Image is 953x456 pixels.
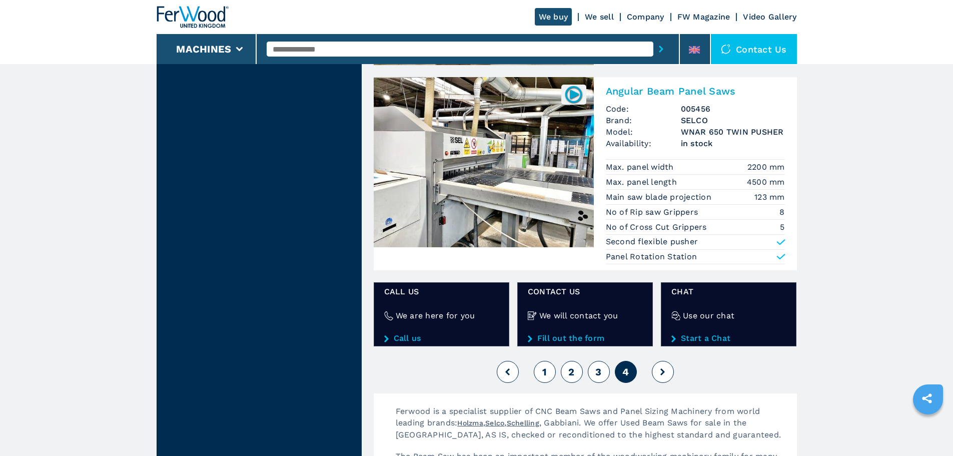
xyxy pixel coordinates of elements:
h3: WNAR 650 TWIN PUSHER [681,126,785,138]
p: Max. panel width [606,162,676,173]
p: Max. panel length [606,177,680,188]
a: FW Magazine [677,12,730,22]
a: Company [627,12,664,22]
button: 4 [615,361,637,383]
h4: We will contact you [539,310,618,321]
span: 4 [622,366,629,378]
h4: Use our chat [683,310,734,321]
img: Contact us [721,44,731,54]
span: Model: [606,126,681,138]
span: 2 [568,366,574,378]
button: 3 [588,361,610,383]
p: No of Cross Cut Grippers [606,222,709,233]
em: 4500 mm [747,176,785,188]
img: We are here for you [384,311,393,320]
p: No of Rip saw Grippers [606,207,701,218]
span: Brand: [606,115,681,126]
a: Start a Chat [671,334,786,343]
a: Holzma [457,419,483,427]
em: 2200 mm [747,161,785,173]
a: Angular Beam Panel Saws SELCO WNAR 650 TWIN PUSHER005456Angular Beam Panel SawsCode:005456Brand:S... [374,77,797,270]
p: Second flexible pusher [606,236,698,247]
a: Call us [384,334,499,343]
img: Ferwood [157,6,229,28]
p: Panel Rotation Station [606,251,697,262]
span: CONTACT US [528,286,642,297]
h4: We are here for you [396,310,475,321]
em: 123 mm [754,191,785,203]
h2: Angular Beam Panel Saws [606,85,785,97]
span: Code: [606,103,681,115]
a: Selco [485,419,504,427]
button: 2 [561,361,583,383]
a: Schelling [507,419,539,427]
span: 3 [595,366,601,378]
button: submit-button [653,38,669,61]
img: We will contact you [528,311,537,320]
img: Angular Beam Panel Saws SELCO WNAR 650 TWIN PUSHER [374,77,594,247]
span: 1 [542,366,547,378]
img: Use our chat [671,311,680,320]
span: Call us [384,286,499,297]
button: Machines [176,43,231,55]
iframe: Chat [910,411,945,448]
em: 8 [779,206,784,218]
a: Fill out the form [528,334,642,343]
p: Main saw blade projection [606,192,714,203]
img: 005456 [564,85,583,104]
h3: SELCO [681,115,785,126]
h3: 005456 [681,103,785,115]
a: We buy [535,8,572,26]
button: 1 [534,361,556,383]
a: Video Gallery [743,12,796,22]
em: 5 [780,221,784,233]
span: Availability: [606,138,681,149]
span: in stock [681,138,785,149]
a: sharethis [914,386,939,411]
a: We sell [585,12,614,22]
span: CHAT [671,286,786,297]
p: Ferwood is a specialist supplier of CNC Beam Saws and Panel Sizing Machinery from world leading b... [386,405,797,450]
div: Contact us [711,34,797,64]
